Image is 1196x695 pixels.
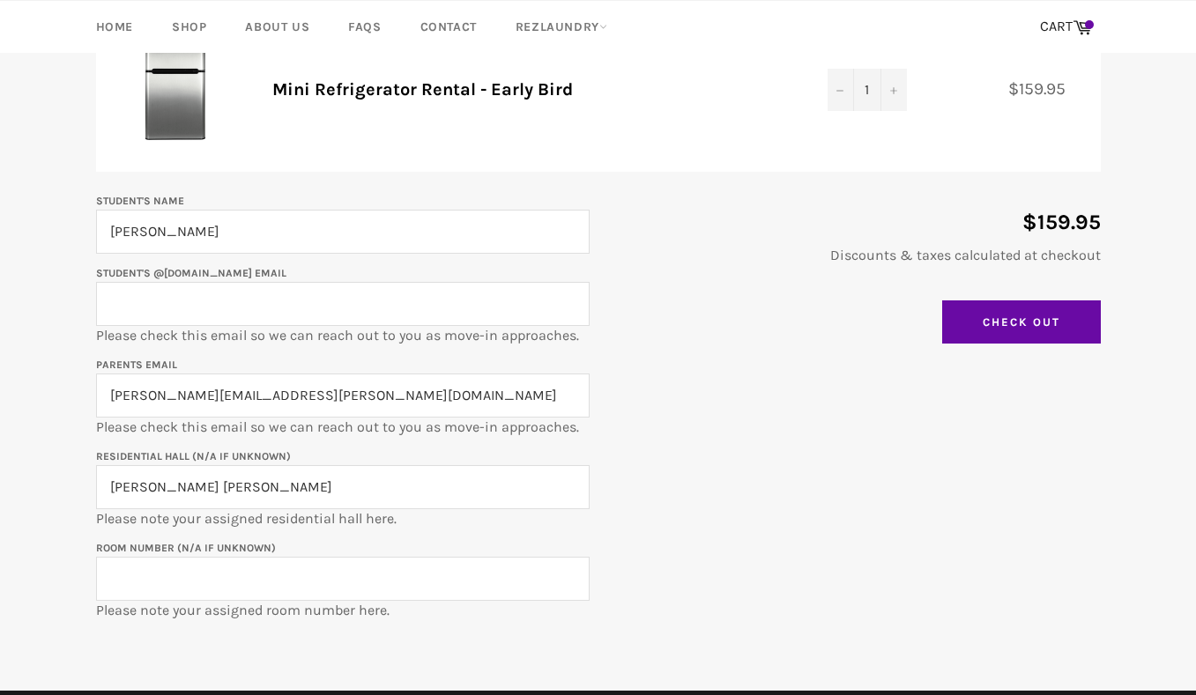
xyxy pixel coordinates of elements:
[331,1,398,53] a: FAQs
[880,69,907,111] button: Increase quantity
[403,1,494,53] a: Contact
[78,1,151,53] a: Home
[272,79,573,100] a: Mini Refrigerator Rental - Early Bird
[227,1,327,53] a: About Us
[942,300,1101,344] input: Check Out
[96,267,286,279] label: Student's @[DOMAIN_NAME] email
[607,246,1101,265] p: Discounts & taxes calculated at checkout
[96,450,291,462] label: Residential Hall (N/A if unknown)
[96,537,590,620] p: Please note your assigned room number here.
[96,195,184,207] label: Student's Name
[96,359,177,371] label: Parents email
[1008,78,1083,99] span: $159.95
[96,354,590,437] p: Please check this email so we can reach out to you as move-in approaches.
[154,1,224,53] a: Shop
[96,262,590,345] p: Please check this email so we can reach out to you as move-in approaches.
[498,1,625,53] a: RezLaundry
[1031,9,1101,46] a: CART
[96,446,590,529] p: Please note your assigned residential hall here.
[96,542,276,554] label: Room Number (N/A if unknown)
[123,34,228,140] img: Mini Refrigerator Rental - Early Bird
[607,208,1101,237] p: $159.95
[828,69,854,111] button: Decrease quantity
